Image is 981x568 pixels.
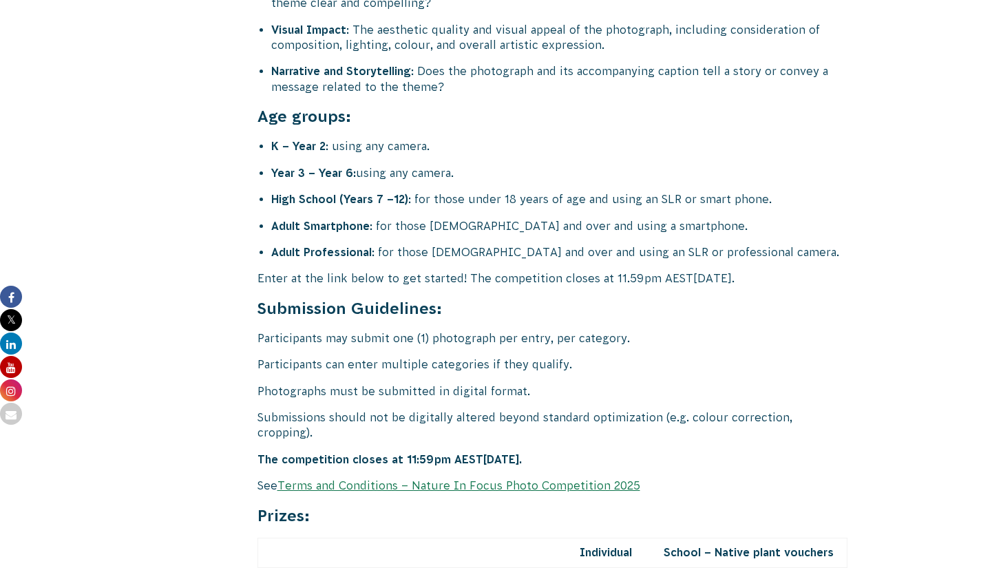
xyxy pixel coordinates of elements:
li: : for those [DEMOGRAPHIC_DATA] and over and using an SLR or professional camera. [271,244,848,260]
strong: Adult Smartphone [271,220,370,232]
li: : for those [DEMOGRAPHIC_DATA] and over and using a smartphone. [271,218,848,233]
strong: K – Year 2 [271,140,326,152]
p: Submissions should not be digitally altered beyond standard optimization (e.g. colour correction,... [257,410,848,441]
li: using any camera. [271,165,848,180]
strong: High School (Years 7 –12) [271,193,408,205]
strong: Adult Professional [271,246,372,258]
strong: Narrative and Storytelling [271,65,411,77]
p: Enter at the link below to get started! The competition closes at 11.59pm AEST[DATE]. [257,271,848,286]
li: : The aesthetic quality and visual appeal of the photograph, including consideration of compositi... [271,22,848,53]
p: Photographs must be submitted in digital format. [257,383,848,399]
strong: Year 3 – Year 6: [271,167,356,179]
p: Participants can enter multiple categories if they qualify. [257,357,848,372]
strong: Visual Impact [271,23,346,36]
li: : using any camera. [271,138,848,154]
strong: Submission Guidelines: [257,299,442,317]
strong: Prizes: [257,507,310,525]
strong: School – Native plant vouchers [664,546,834,558]
li: : Does the photograph and its accompanying caption tell a story or convey a message related to th... [271,63,848,94]
a: Terms and Conditions – Nature In Focus Photo Competition 2025 [277,479,640,492]
p: Participants may submit one (1) photograph per entry, per category. [257,330,848,346]
p: See [257,478,848,493]
strong: Individual [580,546,632,558]
li: : for those under 18 years of age and using an SLR or smart phone. [271,191,848,207]
strong: The competition closes at 11:59pm AEST[DATE]. [257,453,522,465]
strong: Age groups: [257,107,351,125]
